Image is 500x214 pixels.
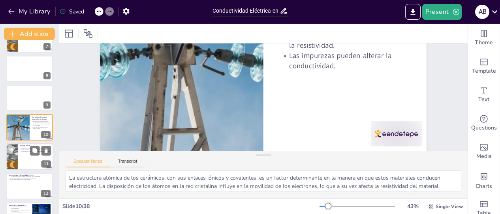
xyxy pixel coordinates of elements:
p: Estructura Atómica de Materiales Cerámicos [32,116,51,120]
button: Export to PowerPoint [405,4,421,20]
span: Media [476,152,492,161]
div: 12 [41,190,51,197]
div: 11 [41,160,51,167]
div: Add text boxes [468,81,500,109]
p: La conductividad y la resistividad están inversamente relacionadas. [9,176,51,178]
p: La resistividad de los metales aumenta con la temperatura. [9,206,30,209]
p: Enlaces Mixtos [20,145,51,147]
p: Materiales con alta resistividad son aislantes. [9,179,51,180]
input: Insert title [212,5,280,17]
p: Los enlaces mixtos son comunes en cerámicos. [20,147,51,149]
p: Estructura atómica y enlaces son clave para la conductividad eléctrica. [32,120,51,123]
button: Duplicate Slide [30,146,39,155]
span: Single View [436,203,463,210]
p: La disposición de los átomos impacta la resistividad. [32,123,51,126]
p: Las impurezas pueden alterar la conductividad. [32,126,51,129]
div: 43 % [403,203,422,210]
div: https://cdn.sendsteps.com/images/logo/sendsteps_logo_white.pnghttps://cdn.sendsteps.com/images/lo... [6,114,53,140]
div: 10 [41,131,51,138]
span: Questions [471,124,497,132]
div: A B [475,5,489,19]
div: Slide 10 / 38 [62,203,320,210]
div: Layout [62,27,75,40]
div: 9 [6,85,53,111]
p: Conductividad y Resistividad [9,174,51,176]
textarea: La estructura atómica de los cerámicos, con sus enlaces iónicos y covalentes, es un factor determ... [66,170,461,192]
span: Theme [475,38,493,47]
div: Saved [60,8,84,15]
button: Add slide [4,28,55,40]
p: Las impurezas pueden alterar la conductividad. [282,53,414,86]
div: 8 [6,56,53,82]
div: 7 [43,43,51,50]
span: Template [472,67,496,75]
p: La disposición de los átomos impacta la resistividad. [284,32,416,66]
div: Get real-time input from your audience [468,109,500,137]
span: Position [83,29,93,38]
div: Add ready made slides [468,52,500,81]
button: My Library [6,5,54,18]
span: Charts [476,182,492,191]
p: La resistividad de los cerámicos disminuye con la temperatura. [9,209,30,212]
p: La combinación de enlaces afecta las propiedades eléctricas. [20,150,51,152]
div: https://cdn.sendsteps.com/images/logo/sendsteps_logo_white.pnghttps://cdn.sendsteps.com/images/lo... [6,143,53,170]
button: Present [422,4,462,20]
span: Text [478,95,489,104]
div: 8 [43,72,51,79]
div: 9 [43,101,51,109]
button: Speaker Notes [66,159,110,167]
button: Transcript [110,159,145,167]
p: Materiales con baja resistividad son buenos conductores. [9,177,51,179]
div: Change the overall theme [468,24,500,52]
button: A B [475,4,489,20]
p: Efecto de la Temperatura [9,204,30,206]
p: La electronegatividad afecta el carácter del enlace. [20,149,51,150]
div: Add charts and graphs [468,166,500,194]
div: https://cdn.sendsteps.com/images/logo/sendsteps_logo_white.pnghttps://cdn.sendsteps.com/images/lo... [6,173,53,199]
div: Add images, graphics, shapes or video [468,137,500,166]
button: Delete Slide [41,146,51,155]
